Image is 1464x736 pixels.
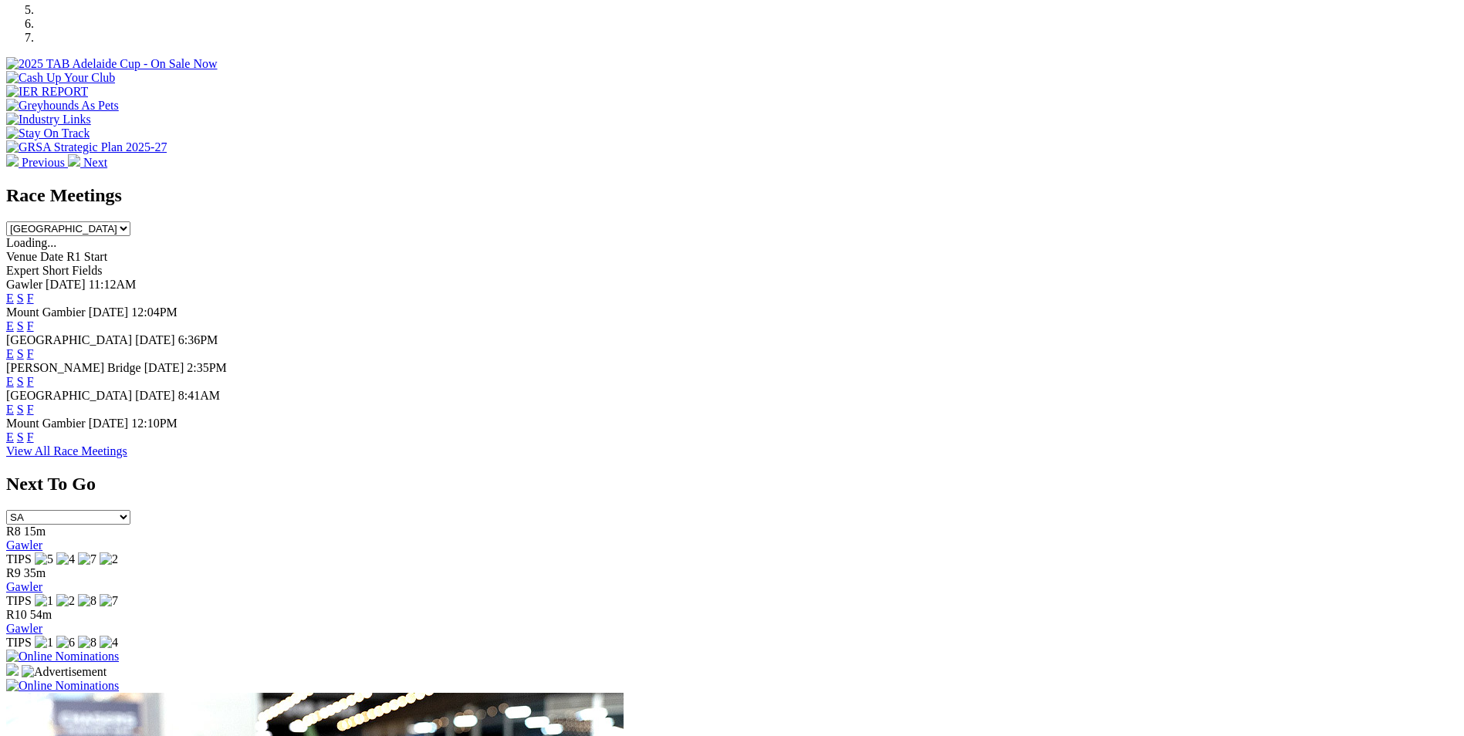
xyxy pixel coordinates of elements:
img: Industry Links [6,113,91,127]
span: TIPS [6,552,32,566]
img: Online Nominations [6,679,119,693]
span: R1 Start [66,250,107,263]
img: Advertisement [22,665,107,679]
img: GRSA Strategic Plan 2025-27 [6,140,167,154]
span: Date [40,250,63,263]
a: F [27,375,34,388]
img: Greyhounds As Pets [6,99,119,113]
img: 6 [56,636,75,650]
img: 2 [56,594,75,608]
span: 11:12AM [89,278,137,291]
a: View All Race Meetings [6,444,127,457]
a: F [27,319,34,333]
img: IER REPORT [6,85,88,99]
span: R9 [6,566,21,579]
a: Gawler [6,538,42,552]
a: E [6,292,14,305]
a: E [6,347,14,360]
img: Online Nominations [6,650,119,663]
img: 2 [100,552,118,566]
span: [DATE] [89,306,129,319]
a: S [17,403,24,416]
a: S [17,375,24,388]
img: 7 [78,552,96,566]
a: S [17,292,24,305]
span: 15m [24,525,46,538]
span: [DATE] [135,333,175,346]
img: 1 [35,594,53,608]
span: 6:36PM [178,333,218,346]
span: Mount Gambier [6,417,86,430]
a: S [17,347,24,360]
span: 12:04PM [131,306,178,319]
span: Expert [6,264,39,277]
img: 4 [100,636,118,650]
span: 35m [24,566,46,579]
span: [GEOGRAPHIC_DATA] [6,333,132,346]
span: Venue [6,250,37,263]
img: 8 [78,636,96,650]
img: 7 [100,594,118,608]
h2: Race Meetings [6,185,1458,206]
img: chevron-right-pager-white.svg [68,154,80,167]
img: 8 [78,594,96,608]
span: Short [42,264,69,277]
a: E [6,430,14,444]
a: F [27,347,34,360]
img: 2025 TAB Adelaide Cup - On Sale Now [6,57,218,71]
img: Stay On Track [6,127,90,140]
a: Next [68,156,107,169]
span: [DATE] [46,278,86,291]
a: Gawler [6,622,42,635]
a: F [27,292,34,305]
span: [GEOGRAPHIC_DATA] [6,389,132,402]
span: [PERSON_NAME] Bridge [6,361,141,374]
a: S [17,430,24,444]
a: E [6,375,14,388]
span: Next [83,156,107,169]
span: Mount Gambier [6,306,86,319]
a: F [27,430,34,444]
span: 54m [30,608,52,621]
span: [DATE] [89,417,129,430]
img: Cash Up Your Club [6,71,115,85]
span: Gawler [6,278,42,291]
a: S [17,319,24,333]
h2: Next To Go [6,474,1458,495]
span: 8:41AM [178,389,220,402]
img: 5 [35,552,53,566]
img: 1 [35,636,53,650]
span: 12:10PM [131,417,178,430]
img: 15187_Greyhounds_GreysPlayCentral_Resize_SA_WebsiteBanner_300x115_2025.jpg [6,663,19,676]
a: E [6,319,14,333]
span: Previous [22,156,65,169]
a: Gawler [6,580,42,593]
img: 4 [56,552,75,566]
span: Loading... [6,236,56,249]
span: Fields [72,264,102,277]
span: TIPS [6,636,32,649]
a: Previous [6,156,68,169]
span: [DATE] [135,389,175,402]
a: F [27,403,34,416]
span: [DATE] [144,361,184,374]
span: R10 [6,608,27,621]
a: E [6,403,14,416]
span: R8 [6,525,21,538]
span: TIPS [6,594,32,607]
img: chevron-left-pager-white.svg [6,154,19,167]
span: 2:35PM [187,361,227,374]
